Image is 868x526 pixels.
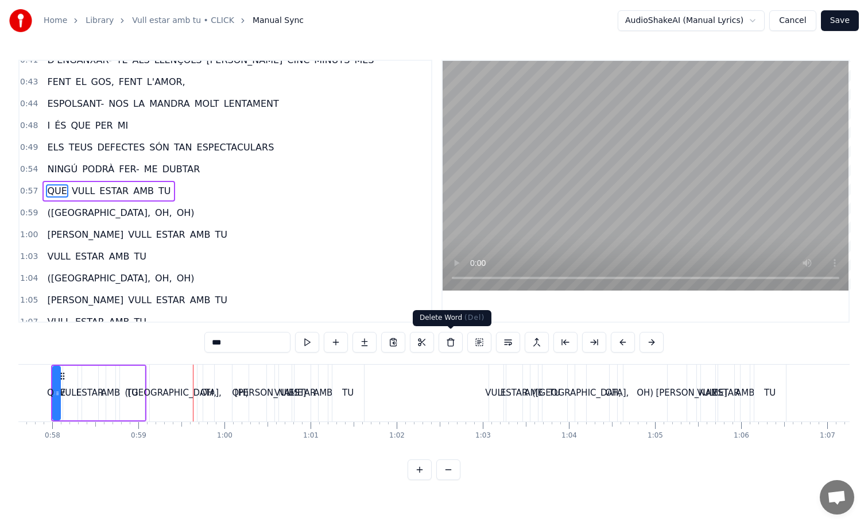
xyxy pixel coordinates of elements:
span: ESTAR [98,184,130,198]
div: OH) [637,386,653,400]
div: [PERSON_NAME] [656,386,727,400]
span: ME [143,163,159,176]
div: 1:06 [734,431,749,440]
span: TAN [173,141,193,154]
a: Home [44,15,67,26]
div: AMB [313,386,333,400]
span: MI [117,119,130,132]
div: TU [342,386,354,400]
span: VULL [46,315,71,328]
span: AMB [108,250,131,263]
span: OH, [154,206,173,219]
span: QUE [46,184,68,198]
span: VULL [46,250,71,263]
div: OH) [232,386,249,400]
span: MANDRA [148,97,191,110]
div: Open chat [820,480,854,515]
div: VULL [274,386,296,400]
span: TU [133,315,148,328]
div: OH, [200,386,216,400]
span: 0:54 [20,164,38,175]
span: 1:03 [20,251,38,262]
nav: breadcrumb [44,15,304,26]
span: [PERSON_NAME] [46,228,125,241]
span: TU [214,228,228,241]
span: 0:57 [20,185,38,197]
span: DUBTAR [161,163,201,176]
div: AMB [101,386,121,400]
span: ESTAR [74,315,106,328]
div: VULL [697,386,719,400]
a: Vull estar amb tu • CLICK [132,15,234,26]
span: PODRÀ [81,163,115,176]
span: SÓN [148,141,170,154]
span: EL [75,75,88,88]
span: ( Del ) [464,314,485,322]
div: TU [764,386,776,400]
div: OH, [605,386,621,400]
span: AMB [189,293,212,307]
span: NINGÚ [46,163,79,176]
span: OH) [176,272,196,285]
div: 1:07 [820,431,835,440]
span: LA [132,97,146,110]
div: AMB [735,386,755,400]
div: Delete Word [413,310,491,326]
span: FER- [118,163,141,176]
span: 0:49 [20,142,38,153]
span: ([GEOGRAPHIC_DATA], [46,272,152,285]
div: ESTAR [501,386,528,400]
div: 1:05 [648,431,663,440]
span: MOLT [193,97,220,110]
span: [PERSON_NAME] [46,293,125,307]
span: Manual Sync [253,15,304,26]
span: 0:43 [20,76,38,88]
span: ELS [46,141,65,154]
span: L'AMOR, [146,75,187,88]
span: 0:44 [20,98,38,110]
span: AMB [108,315,131,328]
button: Save [821,10,859,31]
div: ESTAR [76,386,104,400]
button: Cancel [769,10,816,31]
div: ([GEOGRAPHIC_DATA], [532,386,629,400]
span: ESTAR [155,228,187,241]
span: 1:04 [20,273,38,284]
span: AMB [132,184,155,198]
span: PER [94,119,114,132]
span: 1:05 [20,295,38,306]
span: AMB [189,228,212,241]
span: I [46,119,51,132]
div: 1:00 [217,431,232,440]
div: 0:59 [131,431,146,440]
span: ÉS [53,119,67,132]
span: TEUS [68,141,94,154]
span: 0:48 [20,120,38,131]
span: 1:00 [20,229,38,241]
div: 1:01 [303,431,319,440]
div: QUE [47,386,65,400]
div: [PERSON_NAME] [235,386,307,400]
span: 1:07 [20,316,38,328]
img: youka [9,9,32,32]
span: LENTAMENT [223,97,280,110]
span: VULL [71,184,96,198]
span: ESTAR [74,250,106,263]
div: AMB [524,386,544,400]
div: ([GEOGRAPHIC_DATA], [125,386,221,400]
span: TU [157,184,172,198]
span: FENT [118,75,144,88]
span: TU [133,250,148,263]
div: ESTAR [712,386,740,400]
span: TU [214,293,228,307]
span: NOS [107,97,130,110]
span: VULL [127,293,152,307]
div: VULL [59,386,81,400]
span: ([GEOGRAPHIC_DATA], [46,206,152,219]
span: FENT [46,75,72,88]
span: 0:59 [20,207,38,219]
div: 0:58 [45,431,60,440]
span: DEFECTES [96,141,146,154]
span: ESPECTACULARS [196,141,276,154]
div: VULL [485,386,507,400]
